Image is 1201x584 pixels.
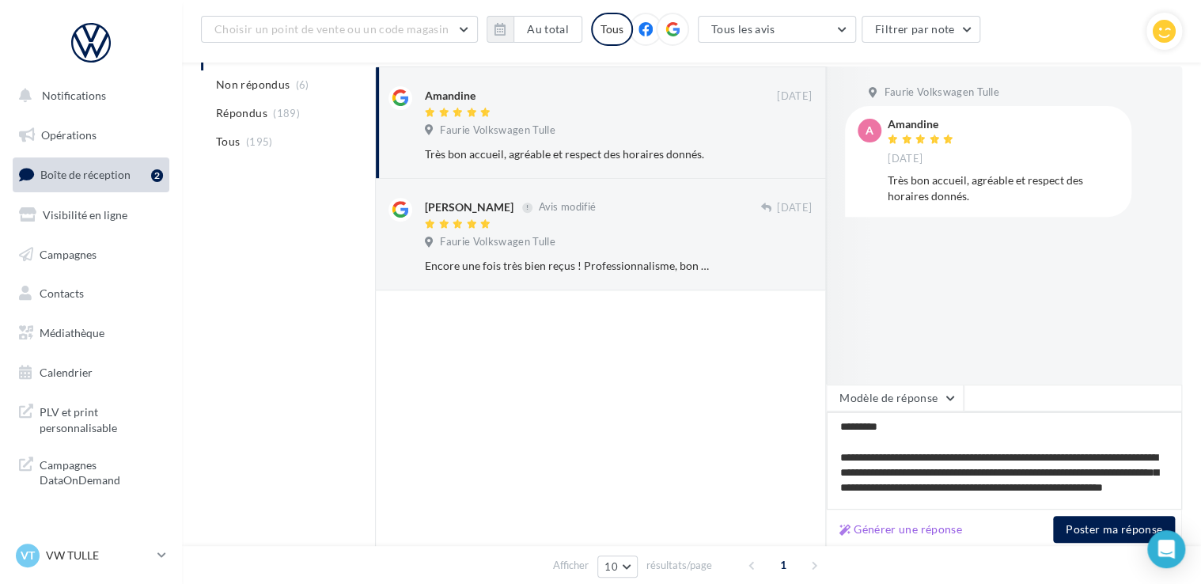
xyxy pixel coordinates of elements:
span: VT [21,548,35,563]
span: [DATE] [777,201,812,215]
span: (189) [273,107,300,119]
button: Modèle de réponse [826,385,964,411]
a: Campagnes DataOnDemand [9,448,172,495]
button: Choisir un point de vente ou un code magasin [201,16,478,43]
span: Avis modifié [538,201,596,214]
button: Tous les avis [698,16,856,43]
button: Notifications [9,79,166,112]
span: Faurie Volkswagen Tulle [884,85,998,100]
span: PLV et print personnalisable [40,401,163,435]
a: Campagnes [9,238,172,271]
span: Choisir un point de vente ou un code magasin [214,22,449,36]
div: Très bon accueil, agréable et respect des horaires donnés. [425,146,709,162]
a: Visibilité en ligne [9,199,172,232]
span: Campagnes DataOnDemand [40,454,163,488]
span: (6) [296,78,309,91]
span: (195) [246,135,273,148]
div: Tous [591,13,633,46]
span: [DATE] [888,152,923,166]
a: Calendrier [9,356,172,389]
span: Campagnes [40,247,97,260]
button: Au total [487,16,582,43]
span: Notifications [42,89,106,102]
span: Boîte de réception [40,168,131,181]
span: Afficher [553,558,589,573]
span: Faurie Volkswagen Tulle [440,123,555,138]
a: VT VW TULLE [13,540,169,571]
div: Amandine [425,88,475,104]
span: Visibilité en ligne [43,208,127,222]
div: Amandine [888,119,957,130]
p: VW TULLE [46,548,151,563]
div: Open Intercom Messenger [1147,530,1185,568]
a: Contacts [9,277,172,310]
button: Filtrer par note [862,16,981,43]
button: 10 [597,556,638,578]
span: 1 [771,552,796,578]
a: Opérations [9,119,172,152]
span: Calendrier [40,366,93,379]
span: Tous les avis [711,22,775,36]
div: 2 [151,169,163,182]
span: Médiathèque [40,326,104,339]
span: résultats/page [646,558,712,573]
span: Répondus [216,105,267,121]
span: Faurie Volkswagen Tulle [440,235,555,249]
span: 10 [604,560,618,573]
span: Opérations [41,128,97,142]
a: Boîte de réception2 [9,157,172,192]
div: Très bon accueil, agréable et respect des horaires donnés. [888,173,1119,204]
a: Médiathèque [9,317,172,350]
span: Tous [216,134,240,150]
span: Contacts [40,286,84,300]
div: [PERSON_NAME] [425,199,513,215]
span: Non répondus [216,77,290,93]
span: A [866,123,873,138]
button: Générer une réponse [833,520,968,539]
button: Poster ma réponse [1053,516,1175,543]
button: Au total [513,16,582,43]
span: [DATE] [777,89,812,104]
div: Encore une fois très bien reçus ! Professionnalisme, bon acceuil, excellents conseils !! Félicita... [425,258,709,274]
a: PLV et print personnalisable [9,395,172,442]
